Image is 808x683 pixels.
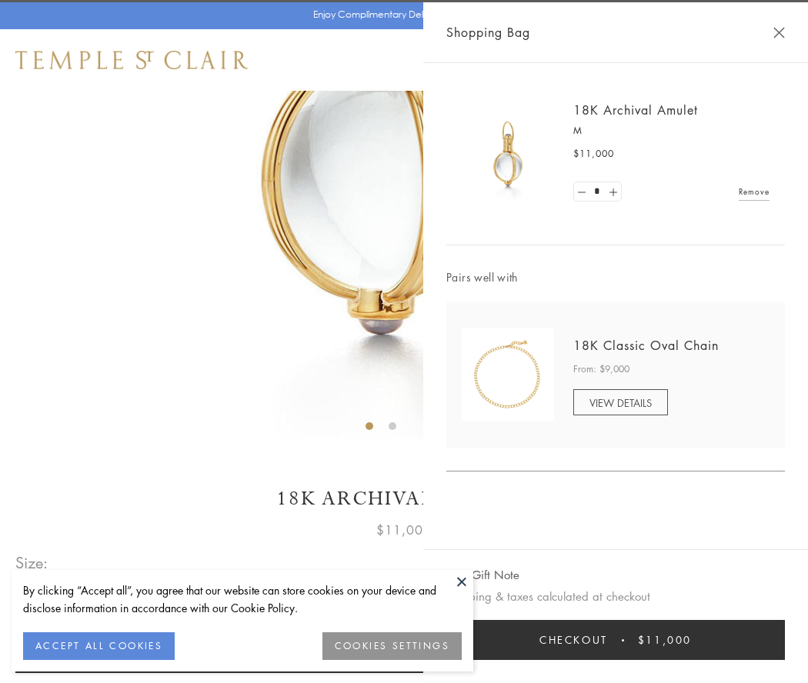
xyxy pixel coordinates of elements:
[15,550,49,575] span: Size:
[313,7,488,22] p: Enjoy Complimentary Delivery & Returns
[462,108,554,200] img: 18K Archival Amulet
[573,337,719,354] a: 18K Classic Oval Chain
[573,146,614,162] span: $11,000
[23,632,175,660] button: ACCEPT ALL COOKIES
[23,581,462,617] div: By clicking “Accept all”, you agree that our website can store cookies on your device and disclos...
[573,361,629,377] span: From: $9,000
[446,565,519,585] button: Add Gift Note
[573,389,668,415] a: VIEW DETAILS
[15,485,793,512] h1: 18K Archival Amulet
[589,395,652,410] span: VIEW DETAILS
[573,102,698,118] a: 18K Archival Amulet
[446,268,785,286] span: Pairs well with
[322,632,462,660] button: COOKIES SETTINGS
[462,328,554,421] img: N88865-OV18
[446,22,530,42] span: Shopping Bag
[446,620,785,660] button: Checkout $11,000
[539,631,608,648] span: Checkout
[574,182,589,202] a: Set quantity to 0
[376,520,432,540] span: $11,000
[773,27,785,38] button: Close Shopping Bag
[739,183,770,200] a: Remove
[573,123,770,138] p: M
[638,631,692,648] span: $11,000
[605,182,620,202] a: Set quantity to 2
[446,587,785,606] p: Shipping & taxes calculated at checkout
[15,51,248,69] img: Temple St. Clair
